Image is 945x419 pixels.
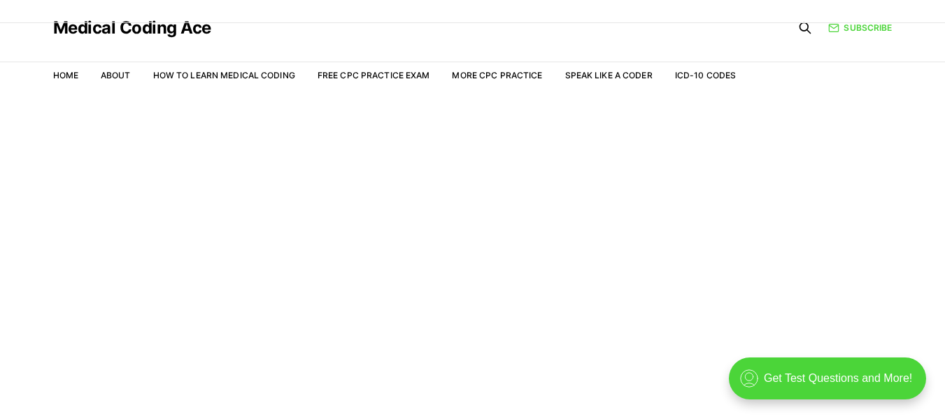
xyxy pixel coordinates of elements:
a: More CPC Practice [452,70,542,80]
a: About [101,70,131,80]
a: ICD-10 Codes [675,70,736,80]
a: Medical Coding Ace [53,20,211,36]
a: Free CPC Practice Exam [318,70,430,80]
a: How to Learn Medical Coding [153,70,295,80]
a: Speak Like a Coder [565,70,653,80]
iframe: portal-trigger [717,350,945,419]
a: Home [53,70,78,80]
a: Subscribe [828,22,892,34]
